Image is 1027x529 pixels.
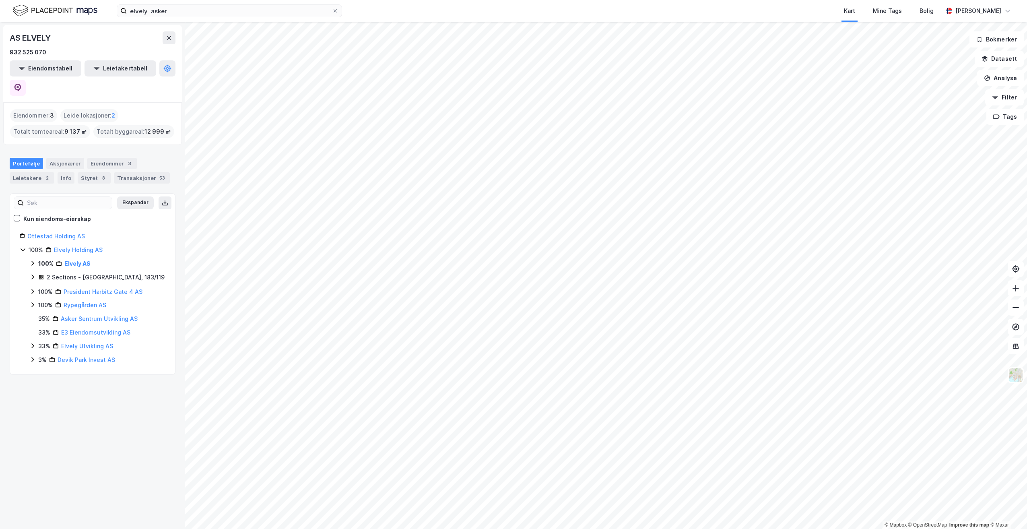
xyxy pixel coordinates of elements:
[29,245,43,255] div: 100%
[27,233,85,240] a: Ottestad Holding AS
[127,5,332,17] input: Søk på adresse, matrikkel, gårdeiere, leietakere eller personer
[986,109,1024,125] button: Tags
[87,158,137,169] div: Eiendommer
[38,328,50,337] div: 33%
[61,315,138,322] a: Asker Sentrum Utvikling AS
[38,341,50,351] div: 33%
[24,197,112,209] input: Søk
[977,70,1024,86] button: Analyse
[920,6,934,16] div: Bolig
[111,111,115,120] span: 2
[38,300,53,310] div: 100%
[61,343,113,349] a: Elvely Utvikling AS
[949,522,989,528] a: Improve this map
[144,127,171,136] span: 12 999 ㎡
[54,246,103,253] a: Elvely Holding AS
[43,174,51,182] div: 2
[955,6,1001,16] div: [PERSON_NAME]
[50,111,54,120] span: 3
[987,490,1027,529] div: Kontrollprogram for chat
[58,172,74,184] div: Info
[38,314,50,324] div: 35%
[64,288,142,295] a: President Harbitz Gate 4 AS
[975,51,1024,67] button: Datasett
[60,109,118,122] div: Leide lokasjoner :
[64,127,87,136] span: 9 137 ㎡
[908,522,947,528] a: OpenStreetMap
[10,60,81,76] button: Eiendomstabell
[985,89,1024,105] button: Filter
[873,6,902,16] div: Mine Tags
[23,214,91,224] div: Kun eiendoms-eierskap
[38,287,53,297] div: 100%
[844,6,855,16] div: Kart
[10,48,46,57] div: 932 525 070
[10,31,52,44] div: AS ELVELY
[969,31,1024,48] button: Bokmerker
[158,174,167,182] div: 53
[114,172,170,184] div: Transaksjoner
[58,356,115,363] a: Devik Park Invest AS
[38,259,54,269] div: 100%
[13,4,97,18] img: logo.f888ab2527a4732fd821a326f86c7f29.svg
[126,159,134,167] div: 3
[38,355,47,365] div: 3%
[10,158,43,169] div: Portefølje
[46,158,84,169] div: Aksjonærer
[85,60,156,76] button: Leietakertabell
[10,172,54,184] div: Leietakere
[10,125,90,138] div: Totalt tomteareal :
[1008,368,1023,383] img: Z
[987,490,1027,529] iframe: Chat Widget
[61,329,130,336] a: E3 Eiendomsutvikling AS
[10,109,57,122] div: Eiendommer :
[78,172,111,184] div: Styret
[93,125,174,138] div: Totalt byggareal :
[47,273,165,282] div: 2 Sections - [GEOGRAPHIC_DATA], 183/119
[64,302,106,308] a: Rypegården AS
[885,522,907,528] a: Mapbox
[64,260,91,267] a: Elvely AS
[99,174,107,182] div: 8
[117,196,154,209] button: Ekspander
